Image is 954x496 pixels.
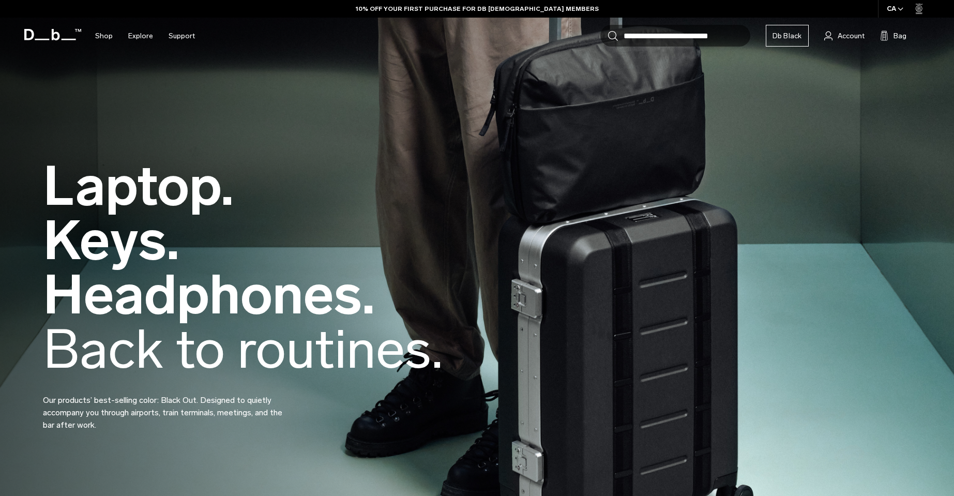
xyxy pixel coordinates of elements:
[87,18,203,54] nav: Main Navigation
[169,18,195,54] a: Support
[880,29,906,42] button: Bag
[838,31,865,41] span: Account
[356,4,599,13] a: 10% OFF YOUR FIRST PURCHASE FOR DB [DEMOGRAPHIC_DATA] MEMBERS
[824,29,865,42] a: Account
[128,18,153,54] a: Explore
[43,159,443,377] h2: Laptop. Keys. Headphones.
[43,317,443,382] span: Back to routines.
[894,31,906,41] span: Bag
[43,382,291,431] p: Our products’ best-selling color: Black Out. Designed to quietly accompany you through airports, ...
[766,25,809,47] a: Db Black
[95,18,113,54] a: Shop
